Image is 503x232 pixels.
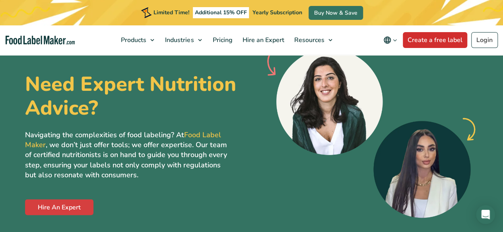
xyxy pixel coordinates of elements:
[6,36,75,45] a: Food Label Maker homepage
[210,36,233,44] span: Pricing
[116,25,158,55] a: Products
[378,32,403,48] button: Change language
[25,130,232,180] p: Navigating the complexities of food labeling? At , we don’t just offer tools; we offer expertise....
[160,25,206,55] a: Industries
[25,73,246,121] h2: Need Expert Nutrition Advice?
[118,36,147,44] span: Products
[309,6,363,20] a: Buy Now & Save
[240,36,285,44] span: Hire an Expert
[289,25,336,55] a: Resources
[25,130,221,150] a: Food Label Maker
[476,205,495,224] div: Open Intercom Messenger
[471,32,498,48] a: Login
[208,25,235,55] a: Pricing
[193,7,249,18] span: Additional 15% OFF
[153,9,189,16] span: Limited Time!
[403,32,467,48] a: Create a free label
[25,199,93,215] a: Hire An Expert
[237,25,287,55] a: Hire an Expert
[291,36,325,44] span: Resources
[163,36,194,44] span: Industries
[252,9,302,16] span: Yearly Subscription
